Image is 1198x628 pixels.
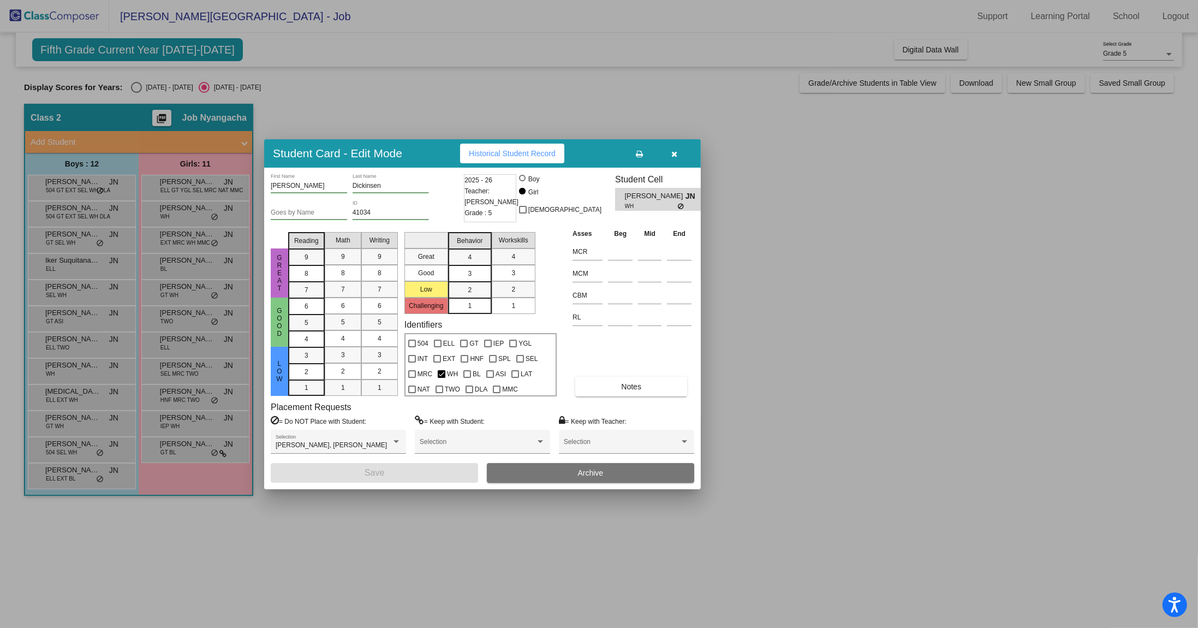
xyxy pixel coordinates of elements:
[457,236,482,246] span: Behavior
[305,269,308,279] span: 8
[418,383,430,396] span: NAT
[464,208,492,218] span: Grade : 5
[570,228,605,240] th: Asses
[443,352,455,365] span: EXT
[305,334,308,344] span: 4
[378,317,382,327] span: 5
[305,252,308,262] span: 9
[341,334,345,343] span: 4
[378,366,382,376] span: 2
[305,367,308,377] span: 2
[521,368,532,381] span: LAT
[468,269,472,279] span: 3
[418,337,428,350] span: 504
[635,228,664,240] th: Mid
[559,416,627,426] label: = Keep with Teacher:
[305,383,308,393] span: 1
[378,268,382,278] span: 8
[468,252,472,262] span: 4
[271,402,351,412] label: Placement Requests
[526,352,538,365] span: SEL
[625,191,686,202] span: [PERSON_NAME]
[496,368,506,381] span: ASI
[493,337,504,350] span: IEP
[615,174,710,185] h3: Student Cell
[271,416,366,426] label: = Do NOT Place with Student:
[271,209,347,217] input: goes by name
[341,317,345,327] span: 5
[404,319,442,330] label: Identifiers
[573,309,603,325] input: assessment
[378,383,382,393] span: 1
[305,285,308,295] span: 7
[468,285,472,295] span: 2
[528,203,601,216] span: [DEMOGRAPHIC_DATA]
[468,301,472,311] span: 1
[369,235,390,245] span: Writing
[469,337,479,350] span: GT
[275,307,284,337] span: Good
[378,350,382,360] span: 3
[275,360,284,383] span: Low
[528,187,539,197] div: Girl
[447,368,458,381] span: WH
[511,301,515,311] span: 1
[475,383,487,396] span: DLA
[621,382,641,391] span: Notes
[511,252,515,262] span: 4
[294,236,319,246] span: Reading
[305,301,308,311] span: 6
[341,301,345,311] span: 6
[518,337,532,350] span: YGL
[464,175,492,186] span: 2025 - 26
[578,469,604,477] span: Archive
[415,416,485,426] label: = Keep with Student:
[487,463,694,483] button: Archive
[470,352,484,365] span: HNF
[378,252,382,262] span: 9
[573,244,603,260] input: assessment
[502,383,518,396] span: MMC
[276,441,387,449] span: [PERSON_NAME], [PERSON_NAME]
[498,352,511,365] span: SPL
[273,146,402,160] h3: Student Card - Edit Mode
[499,235,528,245] span: Workskills
[336,235,350,245] span: Math
[378,301,382,311] span: 6
[575,377,687,396] button: Notes
[341,350,345,360] span: 3
[275,254,284,292] span: Great
[625,202,678,210] span: WH
[528,174,540,184] div: Boy
[464,186,518,208] span: Teacher: [PERSON_NAME]
[341,285,345,294] span: 7
[511,268,515,278] span: 3
[378,334,382,343] span: 4
[305,351,308,360] span: 3
[365,468,384,477] span: Save
[341,383,345,393] span: 1
[418,368,432,381] span: MRC
[353,209,429,217] input: Enter ID
[341,252,345,262] span: 9
[443,337,455,350] span: ELL
[664,228,694,240] th: End
[605,228,635,240] th: Beg
[305,318,308,328] span: 5
[418,352,428,365] span: INT
[573,287,603,304] input: assessment
[469,149,556,158] span: Historical Student Record
[511,285,515,294] span: 2
[378,285,382,294] span: 7
[473,368,481,381] span: BL
[460,144,564,163] button: Historical Student Record
[341,366,345,376] span: 2
[573,265,603,282] input: assessment
[445,383,460,396] span: TWO
[271,463,478,483] button: Save
[686,191,701,202] span: JN
[341,268,345,278] span: 8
